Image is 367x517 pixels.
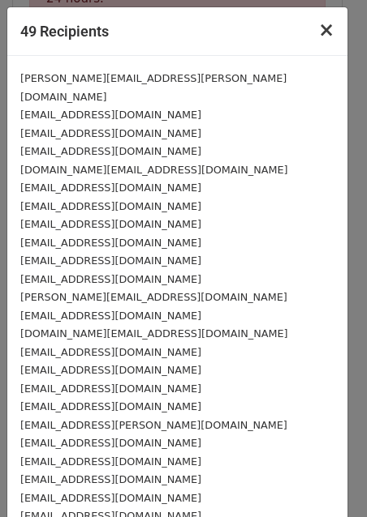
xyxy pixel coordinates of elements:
[20,72,287,103] small: [PERSON_NAME][EMAIL_ADDRESS][PERSON_NAME][DOMAIN_NAME]
[20,291,287,303] small: [PERSON_NAME][EMAIL_ADDRESS][DOMAIN_NAME]
[318,19,335,41] span: ×
[20,200,201,212] small: [EMAIL_ADDRESS][DOMAIN_NAME]
[20,346,201,358] small: [EMAIL_ADDRESS][DOMAIN_NAME]
[20,400,201,412] small: [EMAIL_ADDRESS][DOMAIN_NAME]
[20,20,109,42] h5: 49 Recipients
[286,439,367,517] iframe: Chat Widget
[20,237,201,249] small: [EMAIL_ADDRESS][DOMAIN_NAME]
[20,164,287,176] small: [DOMAIN_NAME][EMAIL_ADDRESS][DOMAIN_NAME]
[20,473,201,485] small: [EMAIL_ADDRESS][DOMAIN_NAME]
[20,182,201,194] small: [EMAIL_ADDRESS][DOMAIN_NAME]
[20,327,287,340] small: [DOMAIN_NAME][EMAIL_ADDRESS][DOMAIN_NAME]
[20,218,201,230] small: [EMAIL_ADDRESS][DOMAIN_NAME]
[20,492,201,504] small: [EMAIL_ADDRESS][DOMAIN_NAME]
[20,364,201,376] small: [EMAIL_ADDRESS][DOMAIN_NAME]
[20,109,201,121] small: [EMAIL_ADDRESS][DOMAIN_NAME]
[20,254,201,267] small: [EMAIL_ADDRESS][DOMAIN_NAME]
[20,145,201,157] small: [EMAIL_ADDRESS][DOMAIN_NAME]
[20,310,201,322] small: [EMAIL_ADDRESS][DOMAIN_NAME]
[20,455,201,468] small: [EMAIL_ADDRESS][DOMAIN_NAME]
[305,7,348,53] button: Close
[20,382,201,395] small: [EMAIL_ADDRESS][DOMAIN_NAME]
[20,419,287,431] small: [EMAIL_ADDRESS][PERSON_NAME][DOMAIN_NAME]
[20,127,201,139] small: [EMAIL_ADDRESS][DOMAIN_NAME]
[20,273,201,285] small: [EMAIL_ADDRESS][DOMAIN_NAME]
[20,437,201,449] small: [EMAIL_ADDRESS][DOMAIN_NAME]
